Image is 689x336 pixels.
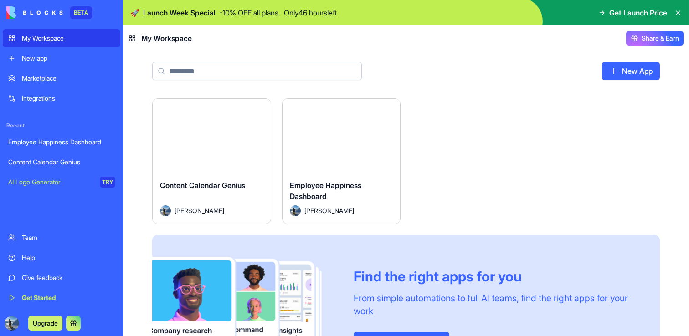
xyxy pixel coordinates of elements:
div: Employee Happiness Dashboard [8,137,115,147]
button: Start recording [58,295,65,303]
a: Marketplace [3,69,120,87]
a: Integrations [3,89,120,107]
a: Employee Happiness DashboardAvatar[PERSON_NAME] [282,98,401,224]
a: Content Calendar GeniusAvatar[PERSON_NAME] [152,98,271,224]
button: go back [6,4,23,21]
div: Team [22,233,115,242]
span: Get Launch Price [609,7,667,18]
div: Marketplace [22,74,115,83]
a: Give feedback [3,269,120,287]
span: [PERSON_NAME] [175,206,224,215]
textarea: Message… [8,276,175,292]
div: Get Started [22,293,115,302]
img: Avatar [160,205,171,216]
span: My Workspace [141,33,192,44]
a: New App [602,62,660,80]
p: Active in the last 15m [44,11,109,20]
a: BETA [6,6,92,19]
span: [PERSON_NAME] [304,206,354,215]
div: Shelly says… [7,52,175,115]
span: Recent [3,122,120,129]
div: BETA [70,6,92,19]
a: Get Started [3,289,120,307]
button: Emoji picker [14,295,21,303]
div: Welcome to Blocks 🙌 I'm here if you have any questions! [15,71,142,89]
button: Gif picker [29,295,36,303]
p: Only 46 hours left [284,7,337,18]
button: Upgrade [28,316,62,331]
button: Upload attachment [43,295,51,303]
div: Help [22,253,115,262]
img: Avatar [290,205,301,216]
a: Team [3,229,120,247]
img: ACg8ocKPDwRQYrj2BZ7a7TigyHKbplF7pfSj5FYvlyeMHG7FKlqozOGh=s96-c [5,316,19,331]
button: Share & Earn [626,31,684,46]
a: AI Logo GeneratorTRY [3,173,120,191]
div: New app [22,54,115,63]
a: Help [3,249,120,267]
img: logo [6,6,63,19]
a: Content Calendar Genius [3,153,120,171]
div: AI Logo Generator [8,178,94,187]
a: My Workspace [3,29,120,47]
a: Employee Happiness Dashboard [3,133,120,151]
div: Shelly • 2h ago [15,97,57,102]
span: Content Calendar Genius [160,181,245,190]
div: Close [160,4,176,20]
div: TRY [100,177,115,188]
p: - 10 % OFF all plans. [219,7,280,18]
button: Home [143,4,160,21]
div: Give feedback [22,273,115,282]
img: Profile image for Shelly [26,5,41,20]
div: From simple automations to full AI teams, find the right apps for your work [354,292,638,317]
a: Upgrade [28,318,62,327]
div: Integrations [22,94,115,103]
span: Employee Happiness Dashboard [290,181,361,201]
span: Launch Week Special [143,7,216,18]
span: 🚀 [130,7,139,18]
button: Send a message… [156,292,171,306]
h1: Shelly [44,5,66,11]
a: New app [3,49,120,67]
div: Hey Uri 👋Welcome to Blocks 🙌 I'm here if you have any questions!Shelly • 2h ago [7,52,149,95]
div: Content Calendar Genius [8,158,115,167]
div: My Workspace [22,34,115,43]
div: Hey Uri 👋 [15,58,142,67]
div: Find the right apps for you [354,268,638,285]
span: Share & Earn [642,34,679,43]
